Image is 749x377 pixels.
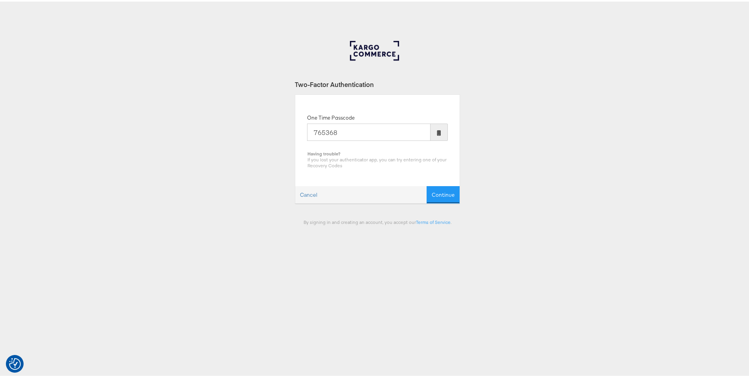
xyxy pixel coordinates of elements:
[9,357,21,368] img: Revisit consent button
[9,357,21,368] button: Consent Preferences
[295,218,460,224] div: By signing in and creating an account, you accept our .
[307,155,447,167] span: If you lost your authenticator app, you can try entering one of your Recovery Codes
[416,218,451,224] a: Terms of Service
[307,149,340,155] b: Having trouble?
[307,113,355,120] label: One Time Passcode
[427,185,460,202] button: Continue
[295,185,322,202] a: Cancel
[295,78,460,87] div: Two-Factor Authentication
[307,122,431,139] input: Enter the code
